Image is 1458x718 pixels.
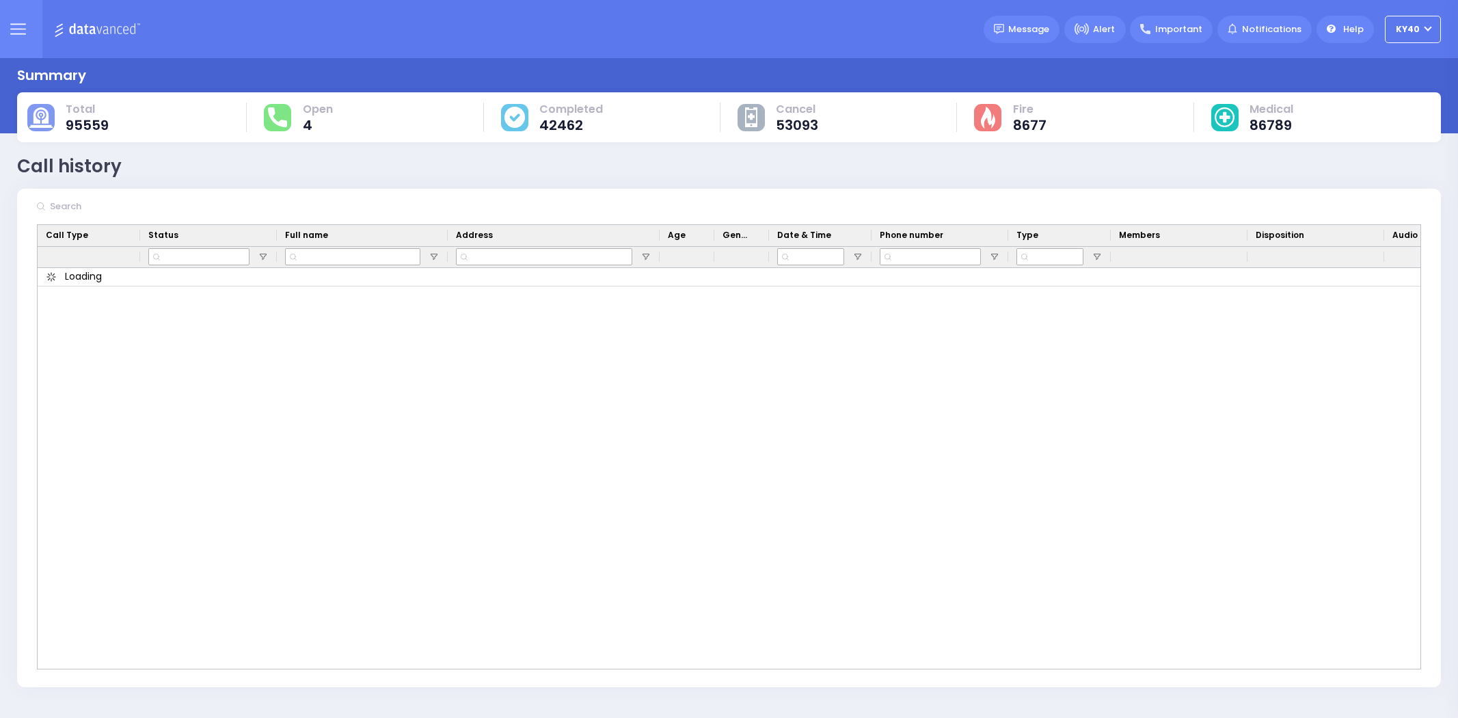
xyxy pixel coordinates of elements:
span: Audio [1392,229,1418,241]
span: Help [1343,23,1364,36]
input: Date & Time Filter Input [777,248,844,265]
span: Medical [1250,103,1293,116]
span: Full name [285,229,328,241]
div: Call history [17,153,122,180]
img: total-response.svg [268,107,287,127]
img: cause-cover.svg [504,107,525,127]
button: KY40 [1385,16,1441,43]
span: Status [148,229,178,241]
span: Gender [723,229,750,241]
img: other-cause.svg [745,107,757,128]
span: Address [456,229,493,241]
div: Summary [17,65,86,85]
span: Fire [1013,103,1047,116]
span: Date & Time [777,229,831,241]
span: Important [1155,23,1202,36]
span: Call Type [46,229,88,241]
span: Notifications [1242,23,1301,36]
span: Disposition [1256,229,1304,241]
span: Cancel [776,103,818,116]
span: 86789 [1250,118,1293,132]
span: Completed [539,103,603,116]
button: Open Filter Menu [640,252,651,263]
button: Open Filter Menu [1092,252,1103,263]
button: Open Filter Menu [429,252,440,263]
input: Type Filter Input [1016,248,1083,265]
span: Open [303,103,333,116]
input: Phone number Filter Input [880,248,981,265]
span: Alert [1093,23,1115,36]
img: medical-cause.svg [1215,107,1235,128]
span: KY40 [1396,23,1420,36]
img: fire-cause.svg [981,107,995,129]
span: 4 [303,118,333,132]
img: message.svg [994,24,1004,34]
input: Status Filter Input [148,248,249,265]
img: total-cause.svg [29,107,53,128]
span: Members [1119,229,1160,241]
span: Message [1008,23,1049,36]
span: 8677 [1013,118,1047,132]
span: Loading [65,269,102,284]
button: Open Filter Menu [989,252,1000,263]
input: Search [46,194,251,220]
span: Phone number [880,229,943,241]
button: Open Filter Menu [258,252,269,263]
img: Logo [54,21,145,38]
span: 95559 [66,118,109,132]
span: Age [668,229,686,241]
input: Full name Filter Input [285,248,420,265]
span: Total [66,103,109,116]
input: Address Filter Input [456,248,632,265]
button: Open Filter Menu [852,252,863,263]
span: 53093 [776,118,818,132]
span: 42462 [539,118,603,132]
span: Type [1016,229,1038,241]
